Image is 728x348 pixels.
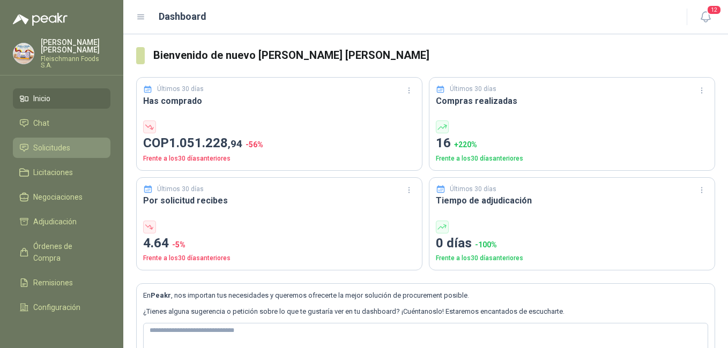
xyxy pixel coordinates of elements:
span: + 220 % [454,140,477,149]
button: 12 [696,7,715,27]
span: 12 [707,5,722,15]
p: 0 días [436,233,708,254]
span: Inicio [33,93,50,104]
p: 16 [436,133,708,154]
span: -5 % [172,240,185,249]
span: Licitaciones [33,167,73,178]
a: Chat [13,113,110,133]
p: Últimos 30 días [450,84,496,94]
a: Solicitudes [13,138,110,158]
span: ,94 [228,138,242,150]
p: Últimos 30 días [157,184,204,194]
p: Fleischmann Foods S.A. [41,56,110,69]
h3: Bienvenido de nuevo [PERSON_NAME] [PERSON_NAME] [153,47,715,64]
h1: Dashboard [159,9,206,24]
h3: Compras realizadas [436,94,708,108]
b: Peakr [151,291,171,299]
p: [PERSON_NAME] [PERSON_NAME] [41,39,110,54]
p: Frente a los 30 días anteriores [436,154,708,164]
span: Remisiones [33,277,73,289]
p: Frente a los 30 días anteriores [143,253,415,263]
p: En , nos importan tus necesidades y queremos ofrecerte la mejor solución de procurement posible. [143,290,708,301]
h3: Por solicitud recibes [143,194,415,207]
a: Inicio [13,88,110,109]
p: 4.64 [143,233,415,254]
span: Solicitudes [33,142,70,154]
p: Frente a los 30 días anteriores [143,154,415,164]
p: ¿Tienes alguna sugerencia o petición sobre lo que te gustaría ver en tu dashboard? ¡Cuéntanoslo! ... [143,306,708,317]
p: Frente a los 30 días anteriores [436,253,708,263]
img: Logo peakr [13,13,68,26]
a: Manuales y ayuda [13,322,110,342]
p: COP [143,133,415,154]
a: Adjudicación [13,211,110,232]
span: Negociaciones [33,191,83,203]
span: Adjudicación [33,216,77,228]
h3: Has comprado [143,94,415,108]
p: Últimos 30 días [157,84,204,94]
a: Remisiones [13,273,110,293]
span: -100 % [475,240,497,249]
span: -56 % [246,140,263,149]
span: Órdenes de Compra [33,240,100,264]
h3: Tiempo de adjudicación [436,194,708,207]
p: Últimos 30 días [450,184,496,194]
span: Configuración [33,301,80,313]
a: Órdenes de Compra [13,236,110,268]
span: 1.051.228 [169,135,242,150]
a: Negociaciones [13,187,110,207]
img: Company Logo [13,43,34,64]
a: Licitaciones [13,162,110,183]
a: Configuración [13,297,110,317]
span: Chat [33,117,49,129]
